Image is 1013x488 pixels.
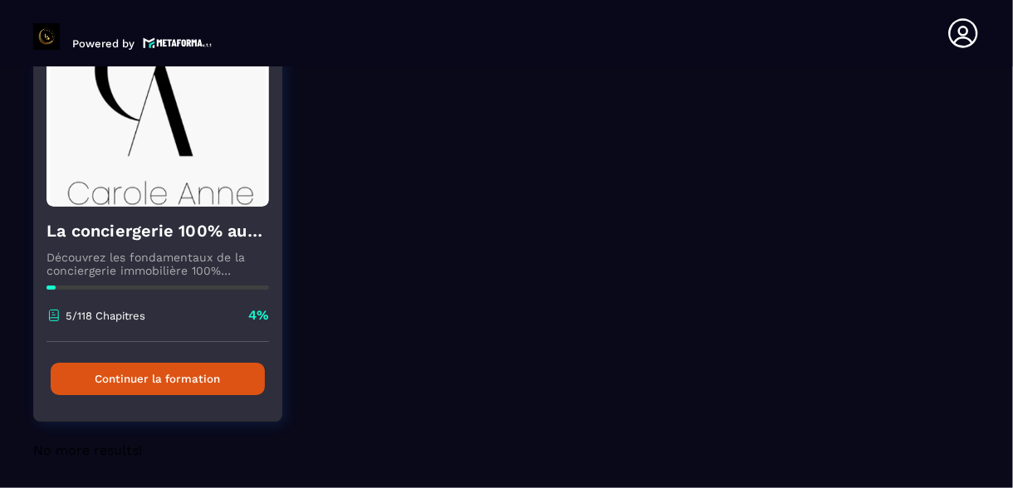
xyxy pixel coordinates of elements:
[248,306,269,325] p: 4%
[72,37,135,50] p: Powered by
[143,36,213,50] img: logo
[46,251,269,277] p: Découvrez les fondamentaux de la conciergerie immobilière 100% automatisée. Cette formation est c...
[66,310,145,322] p: 5/118 Chapitres
[33,27,303,442] a: formation-backgroundLa conciergerie 100% automatiséeDécouvrez les fondamentaux de la conciergerie...
[33,442,142,458] span: No more results!
[51,363,265,395] button: Continuer la formation
[46,41,269,207] img: formation-background
[33,23,60,50] img: logo-branding
[46,219,269,242] h4: La conciergerie 100% automatisée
